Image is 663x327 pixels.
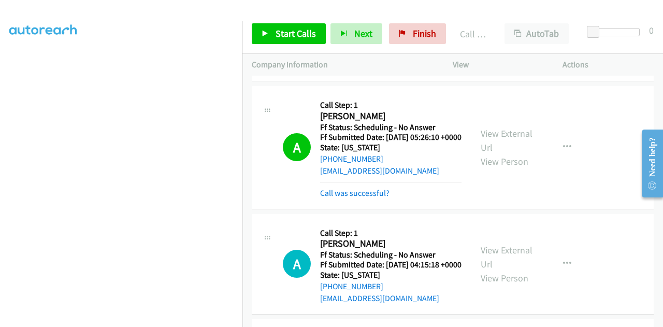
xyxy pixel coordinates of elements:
h1: A [283,250,311,278]
a: Start Calls [252,23,326,44]
span: Start Calls [276,27,316,39]
div: Delay between calls (in seconds) [592,28,640,36]
span: Next [354,27,372,39]
h5: Ff Submitted Date: [DATE] 04:15:18 +0000 [320,260,462,270]
h1: A [283,133,311,161]
a: Finish [389,23,446,44]
button: Next [330,23,382,44]
a: Call was successful? [320,188,390,198]
a: View External Url [481,127,532,153]
h2: [PERSON_NAME] [320,110,458,122]
h5: State: [US_STATE] [320,270,462,280]
p: Company Information [252,59,434,71]
div: The call is yet to be attempted [283,250,311,278]
div: 0 [649,23,654,37]
h5: State: [US_STATE] [320,143,462,153]
h2: [PERSON_NAME] [320,238,458,250]
a: [PHONE_NUMBER] [320,154,383,164]
h5: Call Step: 1 [320,228,462,238]
h5: Ff Submitted Date: [DATE] 05:26:10 +0000 [320,132,462,143]
a: View External Url [481,244,532,270]
h5: Ff Status: Scheduling - No Answer [320,122,462,133]
a: [PHONE_NUMBER] [320,281,383,291]
a: [EMAIL_ADDRESS][DOMAIN_NAME] [320,293,439,303]
a: [EMAIL_ADDRESS][DOMAIN_NAME] [320,166,439,176]
h5: Call Step: 1 [320,100,462,110]
p: View [453,59,544,71]
a: View Person [481,155,528,167]
a: View Person [481,272,528,284]
h5: Ff Status: Scheduling - No Answer [320,250,462,260]
span: Finish [413,27,436,39]
p: Call Completed [460,27,486,41]
p: Actions [563,59,654,71]
iframe: Resource Center [633,122,663,205]
button: AutoTab [505,23,569,44]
